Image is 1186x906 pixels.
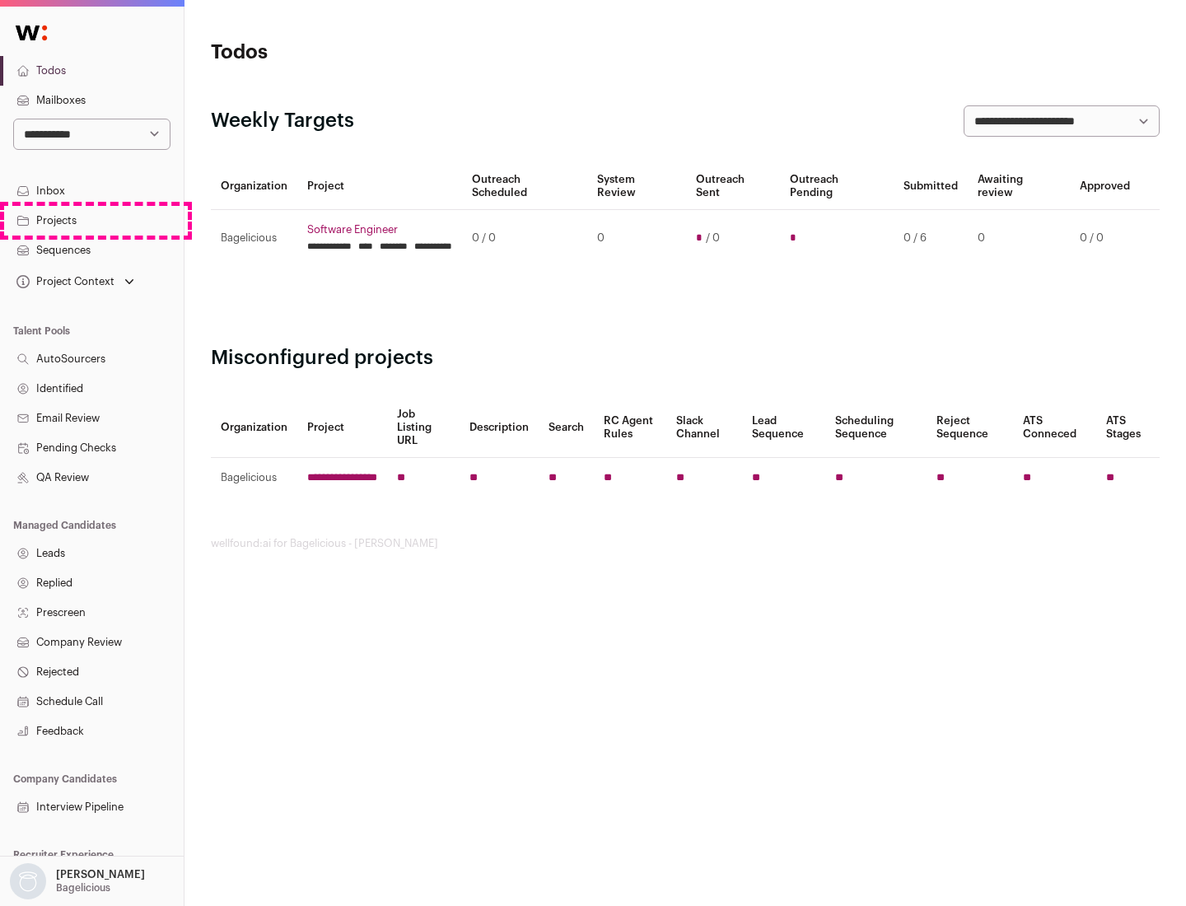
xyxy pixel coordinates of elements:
td: Bagelicious [211,210,297,267]
img: Wellfound [7,16,56,49]
th: Description [460,398,539,458]
th: Submitted [894,163,968,210]
th: Outreach Scheduled [462,163,587,210]
div: Project Context [13,275,114,288]
h1: Todos [211,40,527,66]
button: Open dropdown [13,270,138,293]
th: Search [539,398,594,458]
th: Scheduling Sequence [825,398,927,458]
th: Outreach Sent [686,163,781,210]
td: 0 [968,210,1070,267]
th: ATS Stages [1096,398,1160,458]
th: Reject Sequence [927,398,1014,458]
h2: Weekly Targets [211,108,354,134]
footer: wellfound:ai for Bagelicious - [PERSON_NAME] [211,537,1160,550]
th: System Review [587,163,685,210]
th: Lead Sequence [742,398,825,458]
td: 0 [587,210,685,267]
p: Bagelicious [56,881,110,894]
th: ATS Conneced [1013,398,1095,458]
td: 0 / 0 [1070,210,1140,267]
td: 0 / 0 [462,210,587,267]
td: Bagelicious [211,458,297,498]
th: Project [297,398,387,458]
img: nopic.png [10,863,46,899]
th: Awaiting review [968,163,1070,210]
th: Organization [211,163,297,210]
th: Job Listing URL [387,398,460,458]
th: Project [297,163,462,210]
th: Outreach Pending [780,163,893,210]
th: Slack Channel [666,398,742,458]
p: [PERSON_NAME] [56,868,145,881]
td: 0 / 6 [894,210,968,267]
span: / 0 [706,231,720,245]
th: Organization [211,398,297,458]
th: RC Agent Rules [594,398,665,458]
th: Approved [1070,163,1140,210]
button: Open dropdown [7,863,148,899]
a: Software Engineer [307,223,452,236]
h2: Misconfigured projects [211,345,1160,371]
